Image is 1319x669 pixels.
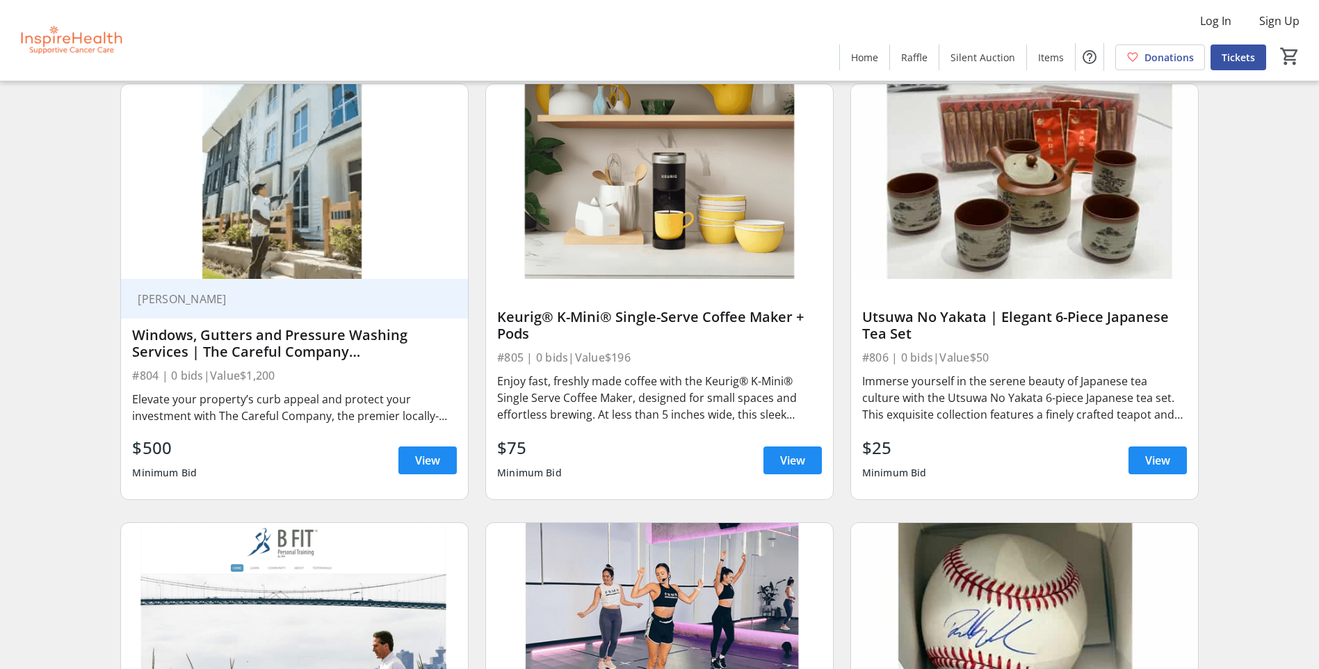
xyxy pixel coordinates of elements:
[939,45,1026,70] a: Silent Auction
[1259,13,1300,29] span: Sign Up
[132,292,440,306] div: [PERSON_NAME]
[862,309,1187,342] div: Utsuwa No Yakata | Elegant 6-Piece Japanese Tea Set
[415,452,440,469] span: View
[1128,446,1187,474] a: View
[121,84,468,280] img: Windows, Gutters and Pressure Washing Services | The Careful Company (Lower Mainland, Victoria, N...
[851,50,878,65] span: Home
[132,435,197,460] div: $500
[1211,45,1266,70] a: Tickets
[1115,45,1205,70] a: Donations
[132,366,457,385] div: #804 | 0 bids | Value $1,200
[486,84,833,280] img: Keurig® K-Mini® Single-Serve Coffee Maker + Pods
[1027,45,1075,70] a: Items
[1222,50,1255,65] span: Tickets
[763,446,822,474] a: View
[1145,452,1170,469] span: View
[497,460,562,485] div: Minimum Bid
[132,327,457,360] div: Windows, Gutters and Pressure Washing Services | The Careful Company ([GEOGRAPHIC_DATA], [GEOGRAP...
[398,446,457,474] a: View
[1200,13,1231,29] span: Log In
[780,452,805,469] span: View
[132,391,457,424] div: Elevate your property’s curb appeal and protect your investment with The Careful Company, the pre...
[497,309,822,342] div: Keurig® K-Mini® Single-Serve Coffee Maker + Pods
[862,435,927,460] div: $25
[890,45,939,70] a: Raffle
[1144,50,1194,65] span: Donations
[497,435,562,460] div: $75
[132,460,197,485] div: Minimum Bid
[8,6,132,75] img: InspireHealth Supportive Cancer Care's Logo
[1076,43,1103,71] button: Help
[1189,10,1243,32] button: Log In
[1277,44,1302,69] button: Cart
[497,373,822,423] div: Enjoy fast, freshly made coffee with the Keurig® K-Mini® Single Serve Coffee Maker, designed for ...
[862,373,1187,423] div: Immerse yourself in the serene beauty of Japanese tea culture with the Utsuwa No Yakata 6-piece J...
[862,460,927,485] div: Minimum Bid
[851,84,1198,280] img: Utsuwa No Yakata | Elegant 6-Piece Japanese Tea Set
[497,348,822,367] div: #805 | 0 bids | Value $196
[1248,10,1311,32] button: Sign Up
[862,348,1187,367] div: #806 | 0 bids | Value $50
[840,45,889,70] a: Home
[950,50,1015,65] span: Silent Auction
[1038,50,1064,65] span: Items
[901,50,928,65] span: Raffle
